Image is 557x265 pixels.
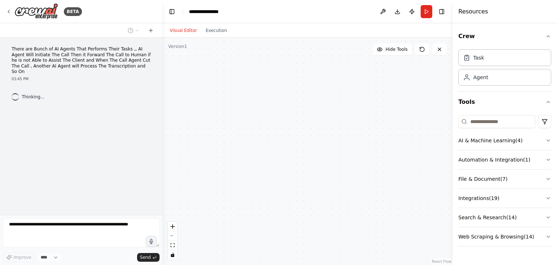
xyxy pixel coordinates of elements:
[168,222,177,260] div: React Flow controls
[458,92,551,112] button: Tools
[473,74,488,81] div: Agent
[64,7,82,16] div: BETA
[437,7,447,17] button: Hide right sidebar
[12,46,151,75] p: There are Bunch of AI Agents That Performs Their Tasks ,, AI Agent Will Initiate The Call Then it...
[3,253,34,262] button: Improve
[458,208,551,227] button: Search & Research(14)
[146,236,157,247] button: Click to speak your automation idea
[385,46,408,52] span: Hide Tools
[458,46,551,91] div: Crew
[168,250,177,260] button: toggle interactivity
[189,8,225,15] nav: breadcrumb
[167,7,177,17] button: Hide left sidebar
[13,254,31,260] span: Improve
[458,150,551,169] button: Automation & Integration(1)
[458,189,551,208] button: Integrations(19)
[168,222,177,231] button: zoom in
[125,26,142,35] button: Switch to previous chat
[473,54,484,61] div: Task
[458,170,551,188] button: File & Document(7)
[168,241,177,250] button: fit view
[22,94,45,100] span: Thinking...
[432,260,451,264] a: React Flow attribution
[458,112,551,252] div: Tools
[458,227,551,246] button: Web Scraping & Browsing(14)
[165,26,201,35] button: Visual Editor
[458,7,488,16] h4: Resources
[15,3,58,20] img: Logo
[458,26,551,46] button: Crew
[458,131,551,150] button: AI & Machine Learning(4)
[137,253,160,262] button: Send
[372,44,412,55] button: Hide Tools
[140,254,151,260] span: Send
[12,76,151,82] div: 03:45 PM
[201,26,231,35] button: Execution
[168,44,187,49] div: Version 1
[145,26,157,35] button: Start a new chat
[168,231,177,241] button: zoom out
